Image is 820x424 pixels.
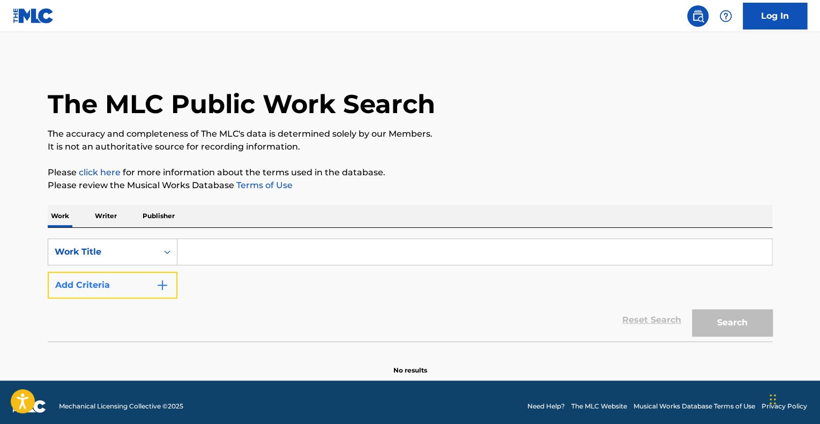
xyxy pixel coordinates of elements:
a: Need Help? [527,401,565,411]
img: 9d2ae6d4665cec9f34b9.svg [156,279,169,292]
iframe: Chat Widget [766,373,820,424]
div: Drag [770,383,776,415]
a: Terms of Use [234,180,293,190]
img: MLC Logo [13,8,54,24]
a: Privacy Policy [762,401,807,411]
img: help [719,10,732,23]
p: Please for more information about the terms used in the database. [48,166,772,179]
span: Mechanical Licensing Collective © 2025 [59,401,183,411]
img: search [691,10,704,23]
a: The MLC Website [571,401,627,411]
p: Work [48,205,72,227]
p: Please review the Musical Works Database [48,179,772,192]
p: No results [393,353,427,375]
button: Add Criteria [48,272,177,299]
p: The accuracy and completeness of The MLC's data is determined solely by our Members. [48,128,772,140]
h1: The MLC Public Work Search [48,88,435,120]
a: click here [79,167,121,177]
p: Writer [92,205,120,227]
a: Log In [743,3,807,29]
p: Publisher [139,205,178,227]
a: Public Search [687,5,709,27]
div: Help [715,5,736,27]
p: It is not an authoritative source for recording information. [48,140,772,153]
a: Musical Works Database Terms of Use [633,401,755,411]
div: Work Title [55,246,151,258]
form: Search Form [48,239,772,341]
